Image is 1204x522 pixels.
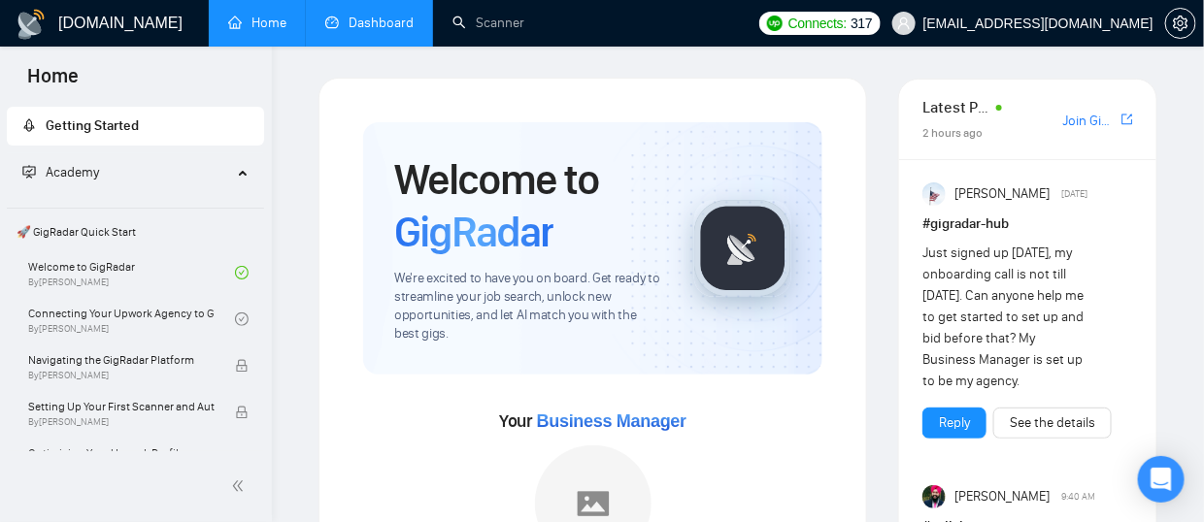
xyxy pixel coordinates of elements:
[922,126,983,140] span: 2 hours ago
[767,16,783,31] img: upwork-logo.png
[231,476,251,496] span: double-left
[7,107,264,146] li: Getting Started
[1121,111,1133,129] a: export
[394,153,663,258] h1: Welcome to
[16,9,47,40] img: logo
[325,15,414,31] a: dashboardDashboard
[922,182,946,206] img: Anisuzzaman Khan
[922,213,1133,235] h1: # gigradar-hub
[939,412,970,434] a: Reply
[694,200,791,297] img: gigradar-logo.png
[28,416,215,428] span: By [PERSON_NAME]
[235,359,249,373] span: lock
[12,62,94,103] span: Home
[993,408,1112,439] button: See the details
[28,350,215,370] span: Navigating the GigRadar Platform
[537,411,686,431] span: Business Manager
[28,370,215,381] span: By [PERSON_NAME]
[1121,112,1133,127] span: export
[394,206,553,258] span: GigRadar
[22,164,99,180] span: Academy
[1062,185,1088,203] span: [DATE]
[954,183,1050,205] span: [PERSON_NAME]
[235,312,249,326] span: check-circle
[1166,16,1195,31] span: setting
[1063,111,1118,132] a: Join GigRadar Slack Community
[22,118,36,132] span: rocket
[28,443,215,463] span: Optimizing Your Upwork Profile
[452,15,524,31] a: searchScanner
[235,266,249,279] span: check-circle
[28,397,215,416] span: Setting Up Your First Scanner and Auto-Bidder
[499,410,686,432] span: Your
[1138,456,1185,503] div: Open Intercom Messenger
[22,165,36,179] span: fund-projection-screen
[922,408,987,439] button: Reply
[28,298,235,341] a: Connecting Your Upwork Agency to GigRadarBy[PERSON_NAME]
[922,95,989,119] span: Latest Posts from the GigRadar Community
[46,164,99,180] span: Academy
[228,15,286,31] a: homeHome
[897,16,911,30] span: user
[922,243,1090,392] div: Just signed up [DATE], my onboarding call is not till [DATE]. Can anyone help me to get started t...
[954,486,1050,507] span: [PERSON_NAME]
[46,117,139,134] span: Getting Started
[1165,8,1196,39] button: setting
[1062,488,1096,506] span: 9:40 AM
[788,13,847,34] span: Connects:
[9,212,262,251] span: 🚀 GigRadar Quick Start
[922,485,946,508] img: Attinder Singh
[1165,16,1196,31] a: setting
[28,251,235,294] a: Welcome to GigRadarBy[PERSON_NAME]
[394,270,663,343] span: We're excited to have you on board. Get ready to streamline your job search, unlock new opportuni...
[235,406,249,419] span: lock
[851,13,872,34] span: 317
[1010,412,1095,434] a: See the details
